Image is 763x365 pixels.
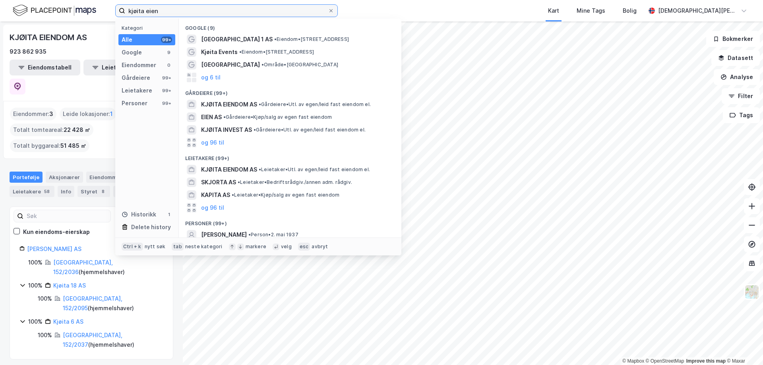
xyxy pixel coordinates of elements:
div: 99+ [161,100,172,106]
div: Aksjonærer [46,172,83,183]
div: velg [281,243,292,250]
div: Transaksjoner [113,186,168,197]
a: Kjøita 6 AS [53,318,83,325]
button: Bokmerker [706,31,760,47]
span: • [232,192,234,198]
div: Kun eiendoms-eierskap [23,227,90,237]
div: 100% [38,330,52,340]
div: Leide lokasjoner : [60,108,116,120]
div: Info [58,186,74,197]
span: • [274,36,277,42]
button: Analyse [714,69,760,85]
div: 0 [166,62,172,68]
span: Leietaker • Kjøp/salg av egen fast eiendom [232,192,339,198]
div: Eiendommer [86,172,135,183]
button: Tags [723,107,760,123]
iframe: Chat Widget [723,327,763,365]
div: Leietakere [10,186,54,197]
div: 99+ [161,75,172,81]
div: avbryt [312,243,328,250]
div: tab [172,243,184,251]
div: 100% [38,294,52,303]
div: Styret [77,186,110,197]
div: 100% [28,258,43,267]
div: ( hjemmelshaver ) [63,294,163,313]
span: Person • 2. mai 1937 [248,232,298,238]
div: Leietakere (99+) [179,149,401,163]
div: Kart [548,6,559,15]
div: Personer (99+) [179,214,401,228]
span: • [259,101,261,107]
span: • [259,166,261,172]
div: Gårdeiere [122,73,150,83]
span: 51 485 ㎡ [60,141,86,151]
div: Mine Tags [577,6,605,15]
div: 58 [43,187,51,195]
div: 9 [166,49,172,56]
a: Improve this map [686,358,726,364]
a: [PERSON_NAME] AS [27,245,81,252]
div: markere [246,243,266,250]
div: 100% [28,317,43,326]
span: SKJORTA AS [201,178,236,187]
span: Gårdeiere • Kjøp/salg av egen fast eiendom [223,114,332,120]
input: Søk på adresse, matrikkel, gårdeiere, leietakere eller personer [125,5,328,17]
div: esc [298,243,310,251]
div: Personer [122,98,147,108]
div: 99+ [161,37,172,43]
span: 1 [110,109,113,119]
span: 3 [49,109,53,119]
span: Eiendom • [STREET_ADDRESS] [274,36,349,42]
span: • [261,62,264,68]
span: • [223,114,226,120]
button: og 6 til [201,73,221,82]
input: Søk [23,210,110,222]
span: • [254,127,256,133]
a: [GEOGRAPHIC_DATA], 152/2095 [63,295,122,311]
div: Bolig [623,6,637,15]
span: Område • [GEOGRAPHIC_DATA] [261,62,338,68]
a: [GEOGRAPHIC_DATA], 152/2036 [53,259,113,275]
span: Gårdeiere • Utl. av egen/leid fast eiendom el. [254,127,366,133]
span: Kjøita Events [201,47,238,57]
div: Historikk [122,210,156,219]
span: [GEOGRAPHIC_DATA] 1 AS [201,35,273,44]
span: Leietaker • Utl. av egen/leid fast eiendom el. [259,166,370,173]
span: KJØITA EIENDOM AS [201,100,257,109]
div: [DEMOGRAPHIC_DATA][PERSON_NAME] [658,6,738,15]
span: Gårdeiere • Utl. av egen/leid fast eiendom el. [259,101,371,108]
div: 923 862 935 [10,47,46,56]
button: Filter [722,88,760,104]
span: • [238,179,240,185]
button: Eiendomstabell [10,60,80,75]
div: Totalt byggareal : [10,139,89,152]
span: EIEN AS [201,112,222,122]
div: 1 [166,211,172,218]
div: Alle [122,35,132,44]
button: Leietakertabell [83,60,154,75]
button: og 96 til [201,138,224,147]
a: Mapbox [622,358,644,364]
span: • [239,49,242,55]
div: Ctrl + k [122,243,143,251]
div: ( hjemmelshaver ) [53,258,163,277]
a: [GEOGRAPHIC_DATA], 152/2037 [63,332,122,348]
a: OpenStreetMap [646,358,684,364]
div: 99+ [161,87,172,94]
span: Eiendom • [STREET_ADDRESS] [239,49,314,55]
div: Leietakere [122,86,152,95]
div: Eiendommer [122,60,156,70]
img: logo.f888ab2527a4732fd821a326f86c7f29.svg [13,4,96,17]
span: • [248,232,251,238]
img: Z [744,284,759,299]
div: Google (9) [179,19,401,33]
div: KJØITA EIENDOM AS [10,31,89,44]
span: [GEOGRAPHIC_DATA] [201,60,260,70]
div: Google [122,48,142,57]
span: [PERSON_NAME] [201,230,247,239]
div: Delete history [131,222,171,232]
div: ( hjemmelshaver ) [63,330,163,350]
button: og 96 til [201,203,224,212]
span: Leietaker • Bedriftsrådgiv./annen adm. rådgiv. [238,179,352,185]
